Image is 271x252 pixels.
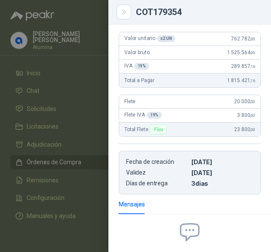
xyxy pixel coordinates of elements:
button: Close [119,7,129,17]
span: ,00 [250,37,255,41]
span: ,00 [250,113,255,118]
span: 1.815.421 [227,77,255,83]
span: 3.800 [237,112,255,118]
p: Validez [126,169,188,176]
div: COT179354 [136,8,261,16]
span: Total Flete [124,124,169,135]
span: ,00 [250,99,255,104]
span: ,00 [250,127,255,132]
div: Flex [150,124,166,135]
p: [DATE] [191,169,253,176]
span: Total a Pagar [124,77,154,83]
div: 19 % [134,63,150,70]
p: [DATE] [191,158,253,166]
p: 3 dias [191,180,253,187]
div: x 2 UN [157,35,175,42]
div: 19 % [147,112,162,119]
p: Días de entrega [126,180,188,187]
span: 1.525.564 [227,49,255,55]
div: Mensajes [119,200,145,209]
p: Fecha de creación [126,158,188,166]
span: 289.857 [231,63,255,69]
span: Flete IVA [124,112,162,119]
span: 20.000 [234,98,255,104]
span: Valor bruto [124,49,149,55]
span: 762.782 [231,36,255,42]
span: IVA [124,63,149,70]
span: ,00 [250,50,255,55]
span: 23.800 [234,126,255,132]
span: Valor unitario [124,35,175,42]
span: ,16 [250,64,255,69]
span: ,16 [250,78,255,83]
span: Flete [124,98,135,104]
